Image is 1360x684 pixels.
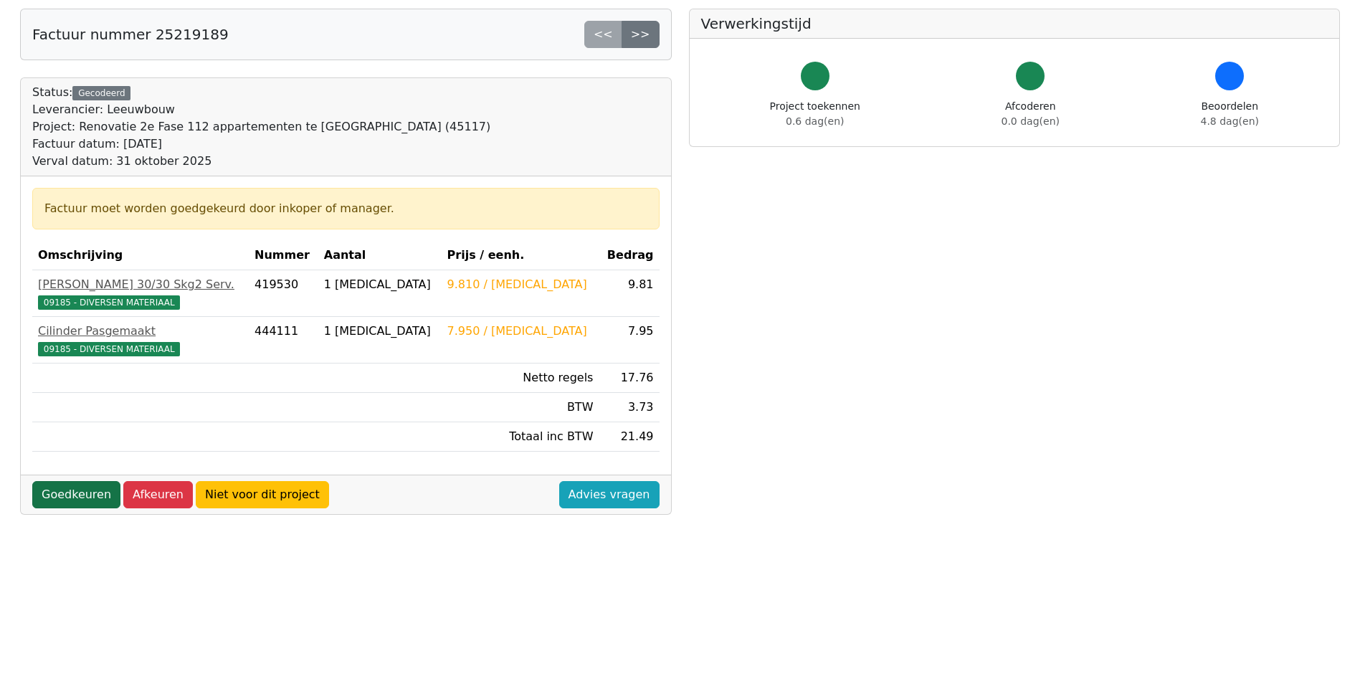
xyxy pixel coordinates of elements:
[249,241,318,270] th: Nummer
[1201,99,1259,129] div: Beoordelen
[770,99,860,129] div: Project toekennen
[1002,99,1060,129] div: Afcoderen
[32,26,229,43] h5: Factuur nummer 25219189
[442,393,599,422] td: BTW
[123,481,193,508] a: Afkeuren
[599,393,659,422] td: 3.73
[1201,115,1259,127] span: 4.8 dag(en)
[324,276,436,293] div: 1 [MEDICAL_DATA]
[1002,115,1060,127] span: 0.0 dag(en)
[442,422,599,452] td: Totaal inc BTW
[442,241,599,270] th: Prijs / eenh.
[32,153,490,170] div: Verval datum: 31 oktober 2025
[32,481,120,508] a: Goedkeuren
[38,295,180,310] span: 09185 - DIVERSEN MATERIAAL
[324,323,436,340] div: 1 [MEDICAL_DATA]
[72,86,130,100] div: Gecodeerd
[559,481,660,508] a: Advies vragen
[38,342,180,356] span: 09185 - DIVERSEN MATERIAAL
[622,21,660,48] a: >>
[196,481,329,508] a: Niet voor dit project
[32,118,490,136] div: Project: Renovatie 2e Fase 112 appartementen te [GEOGRAPHIC_DATA] (45117)
[32,136,490,153] div: Factuur datum: [DATE]
[447,276,594,293] div: 9.810 / [MEDICAL_DATA]
[38,276,243,310] a: [PERSON_NAME] 30/30 Skg2 Serv.09185 - DIVERSEN MATERIAAL
[701,15,1328,32] h5: Verwerkingstijd
[599,241,659,270] th: Bedrag
[32,241,249,270] th: Omschrijving
[32,101,490,118] div: Leverancier: Leeuwbouw
[32,84,490,170] div: Status:
[318,241,442,270] th: Aantal
[249,270,318,317] td: 419530
[599,317,659,364] td: 7.95
[249,317,318,364] td: 444111
[38,276,243,293] div: [PERSON_NAME] 30/30 Skg2 Serv.
[38,323,243,340] div: Cilinder Pasgemaakt
[442,364,599,393] td: Netto regels
[599,270,659,317] td: 9.81
[44,200,647,217] div: Factuur moet worden goedgekeurd door inkoper of manager.
[599,364,659,393] td: 17.76
[38,323,243,357] a: Cilinder Pasgemaakt09185 - DIVERSEN MATERIAAL
[599,422,659,452] td: 21.49
[447,323,594,340] div: 7.950 / [MEDICAL_DATA]
[786,115,844,127] span: 0.6 dag(en)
